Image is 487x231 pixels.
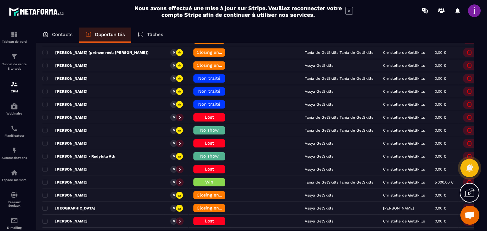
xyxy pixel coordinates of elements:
[200,153,219,159] span: No show
[474,63,486,68] p: [DATE]
[383,193,425,197] p: Christelle de GetSkills
[383,76,425,81] p: Christelle de GetSkills
[2,40,27,43] p: Tableau de bord
[474,206,486,210] p: [DATE]
[200,128,219,133] span: No show
[205,218,214,223] span: Lost
[2,226,27,229] p: E-mailing
[383,154,425,159] p: Christelle de GetSkills
[2,164,27,186] a: automationsautomationsEspace membre
[383,102,425,107] p: Christelle de GetSkills
[435,193,446,197] p: 0,00 €
[435,50,446,55] p: 0,00 €
[173,115,175,120] p: 0
[435,154,446,159] p: 0,00 €
[205,166,214,172] span: Lost
[435,115,446,120] p: 0,00 €
[42,206,95,211] p: [GEOGRAPHIC_DATA]
[173,141,175,146] p: 0
[383,167,425,172] p: Christelle de GetSkills
[435,89,446,94] p: 0,00 €
[205,179,213,184] span: Win
[2,98,27,120] a: automationsautomationsWebinaire
[173,219,175,223] p: 0
[2,76,27,98] a: formationformationCRM
[474,180,486,184] p: [DATE]
[42,76,88,81] p: [PERSON_NAME]
[2,26,27,48] a: formationformationTableau de bord
[42,115,88,120] p: [PERSON_NAME]
[197,50,233,55] span: Closing en cours
[474,76,486,81] p: [DATE]
[474,89,486,94] p: [DATE]
[198,76,220,81] span: Non traité
[95,32,125,37] p: Opportunités
[173,180,175,184] p: 0
[383,115,425,120] p: Christelle de GetSkills
[383,128,425,133] p: Christelle de GetSkills
[2,134,27,137] p: Planificateur
[10,103,18,110] img: automations
[2,112,27,115] p: Webinaire
[205,115,214,120] span: Lost
[2,142,27,164] a: automationsautomationsAutomatisations
[131,28,170,43] a: Tâches
[383,63,425,68] p: Christelle de GetSkills
[460,206,479,225] div: Ouvrir le chat
[2,156,27,159] p: Automatisations
[42,50,149,55] p: [PERSON_NAME] (prénom réel: [PERSON_NAME])
[10,80,18,88] img: formation
[173,167,175,172] p: 0
[435,76,446,81] p: 0,00 €
[435,63,446,68] p: 0,00 €
[383,180,425,184] p: Christelle de GetSkills
[173,63,175,68] p: 0
[9,6,66,17] img: logo
[2,90,27,93] p: CRM
[42,128,88,133] p: [PERSON_NAME]
[197,192,233,197] span: Closing en cours
[197,63,233,68] span: Closing en cours
[383,219,425,223] p: Christelle de GetSkills
[42,193,88,198] p: [PERSON_NAME]
[383,206,414,210] p: [PERSON_NAME]
[42,89,88,94] p: [PERSON_NAME]
[173,206,175,210] p: 0
[205,140,214,146] span: Lost
[173,76,175,81] p: 0
[474,141,486,146] p: [DATE]
[42,219,88,224] p: [PERSON_NAME]
[383,50,425,55] p: Christelle de GetSkills
[383,89,425,94] p: Christelle de GetSkills
[2,120,27,142] a: schedulerschedulerPlanificateur
[79,28,131,43] a: Opportunités
[134,5,342,18] h2: Nous avons effectué une mise à jour sur Stripe. Veuillez reconnecter votre compte Stripe afin de ...
[42,180,88,185] p: [PERSON_NAME]
[10,147,18,154] img: automations
[435,206,446,210] p: 0,00 €
[42,102,88,107] p: [PERSON_NAME]
[42,154,115,159] p: [PERSON_NAME] - Rudylulu Atk
[42,63,88,68] p: [PERSON_NAME]
[42,141,88,146] p: [PERSON_NAME]
[10,191,18,199] img: social-network
[173,102,175,107] p: 0
[2,48,27,76] a: formationformationTunnel de vente Site web
[2,186,27,212] a: social-networksocial-networkRéseaux Sociaux
[147,32,163,37] p: Tâches
[10,53,18,60] img: formation
[474,102,486,107] p: [DATE]
[52,32,73,37] p: Contacts
[435,128,446,133] p: 0,00 €
[198,89,220,94] span: Non traité
[435,219,446,223] p: 0,00 €
[42,167,88,172] p: [PERSON_NAME]
[10,169,18,177] img: automations
[474,128,486,133] p: [DATE]
[173,128,175,133] p: 0
[198,102,220,107] span: Non traité
[435,102,446,107] p: 0,00 €
[2,178,27,182] p: Espace membre
[173,89,175,94] p: 0
[474,50,486,55] p: [DATE]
